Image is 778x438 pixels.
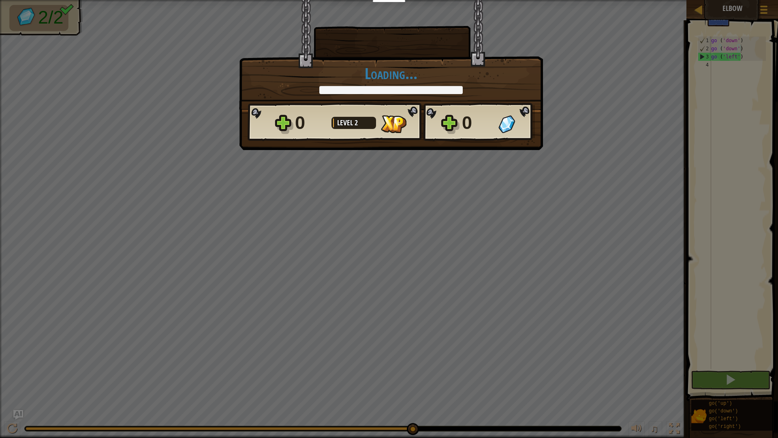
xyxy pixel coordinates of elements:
[337,118,355,128] span: Level
[381,115,406,133] img: XP Gained
[295,110,327,136] div: 0
[498,115,515,133] img: Gems Gained
[462,110,494,136] div: 0
[355,118,358,128] span: 2
[248,65,534,82] h1: Loading...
